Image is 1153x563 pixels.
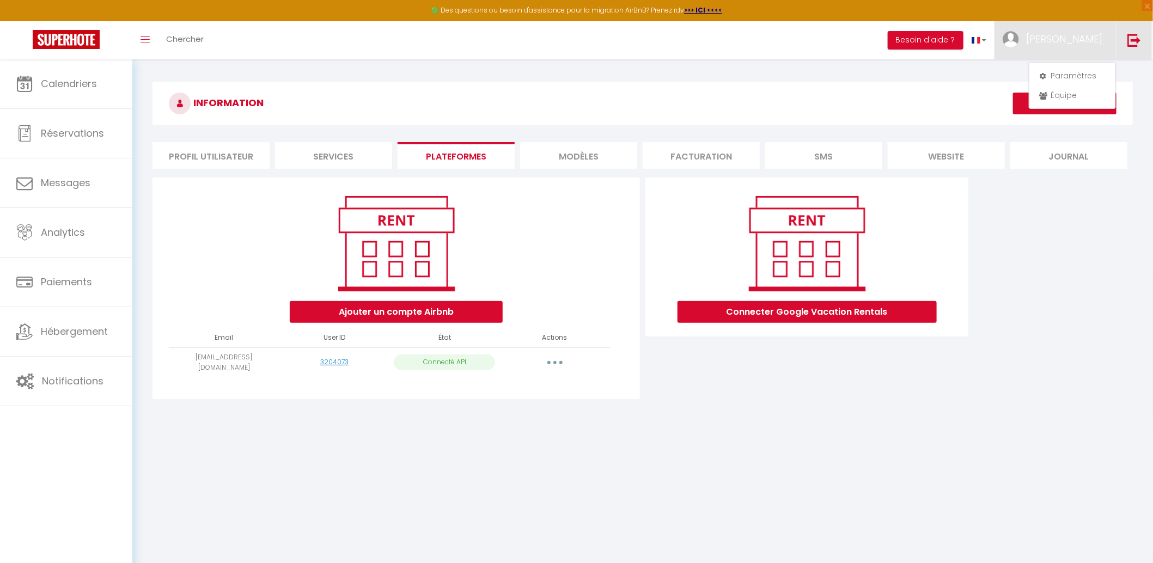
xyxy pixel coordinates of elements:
[394,354,495,370] p: Connecté API
[41,225,85,239] span: Analytics
[1010,142,1127,169] li: Journal
[327,191,466,296] img: rent.png
[152,142,270,169] li: Profil Utilisateur
[888,142,1005,169] li: website
[169,328,279,347] th: Email
[33,30,100,49] img: Super Booking
[41,77,97,90] span: Calendriers
[1013,93,1117,114] button: Enregistrer
[152,82,1133,125] h3: INFORMATION
[1127,33,1141,47] img: logout
[1032,86,1113,105] a: Équipe
[158,21,212,59] a: Chercher
[398,142,515,169] li: Plateformes
[684,5,722,15] a: >>> ICI <<<<
[499,328,609,347] th: Actions
[1026,32,1102,46] span: [PERSON_NAME]
[41,275,92,289] span: Paiements
[737,191,876,296] img: rent.png
[389,328,499,347] th: État
[42,374,103,388] span: Notifications
[169,347,279,377] td: [EMAIL_ADDRESS][DOMAIN_NAME]
[765,142,882,169] li: SMS
[41,126,104,140] span: Réservations
[290,301,503,323] button: Ajouter un compte Airbnb
[279,328,389,347] th: User ID
[1003,31,1019,47] img: ...
[1032,66,1113,85] a: Paramètres
[678,301,937,323] button: Connecter Google Vacation Rentals
[41,176,90,189] span: Messages
[995,21,1116,59] a: ... [PERSON_NAME]
[41,325,108,338] span: Hébergement
[166,33,204,45] span: Chercher
[520,142,637,169] li: MODÈLES
[643,142,760,169] li: Facturation
[320,357,349,366] a: 3204073
[888,31,963,50] button: Besoin d'aide ?
[275,142,392,169] li: Services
